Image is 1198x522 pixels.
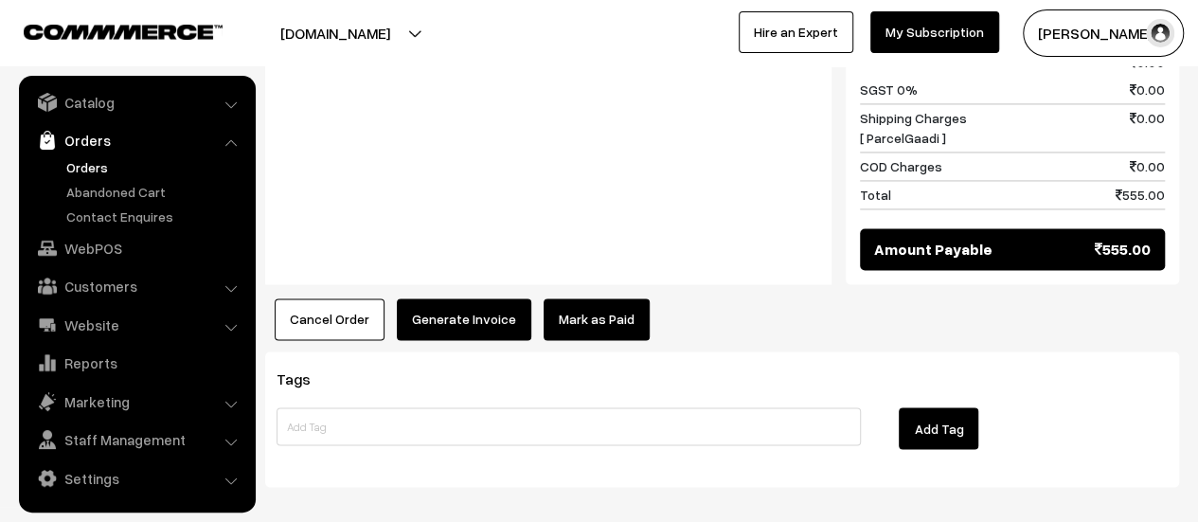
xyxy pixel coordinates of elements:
span: Shipping Charges [ ParcelGaadi ] [860,108,967,148]
button: Add Tag [899,407,978,449]
button: Cancel Order [275,298,384,340]
a: Reports [24,346,249,380]
img: user [1146,19,1174,47]
a: Customers [24,269,249,303]
span: 0.00 [1130,156,1165,176]
button: Generate Invoice [397,298,531,340]
a: Settings [24,461,249,495]
a: Orders [24,123,249,157]
a: Website [24,308,249,342]
a: Hire an Expert [739,11,853,53]
span: 0.00 [1130,80,1165,99]
a: Abandoned Cart [62,182,249,202]
a: COMMMERCE [24,19,189,42]
span: 555.00 [1116,185,1165,205]
a: Staff Management [24,423,249,457]
a: Orders [62,157,249,177]
span: Tags [277,369,333,388]
img: COMMMERCE [24,25,223,39]
span: Amount Payable [874,238,992,261]
a: Mark as Paid [544,298,650,340]
span: SGST 0% [860,80,918,99]
a: WebPOS [24,231,249,265]
a: Catalog [24,85,249,119]
a: Contact Enquires [62,207,249,226]
a: Marketing [24,385,249,419]
span: COD Charges [860,156,942,176]
input: Add Tag [277,407,861,445]
span: Total [860,185,891,205]
a: My Subscription [870,11,999,53]
span: 0.00 [1130,108,1165,148]
button: [DOMAIN_NAME] [214,9,456,57]
button: [PERSON_NAME] [1023,9,1184,57]
span: 555.00 [1095,238,1151,261]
